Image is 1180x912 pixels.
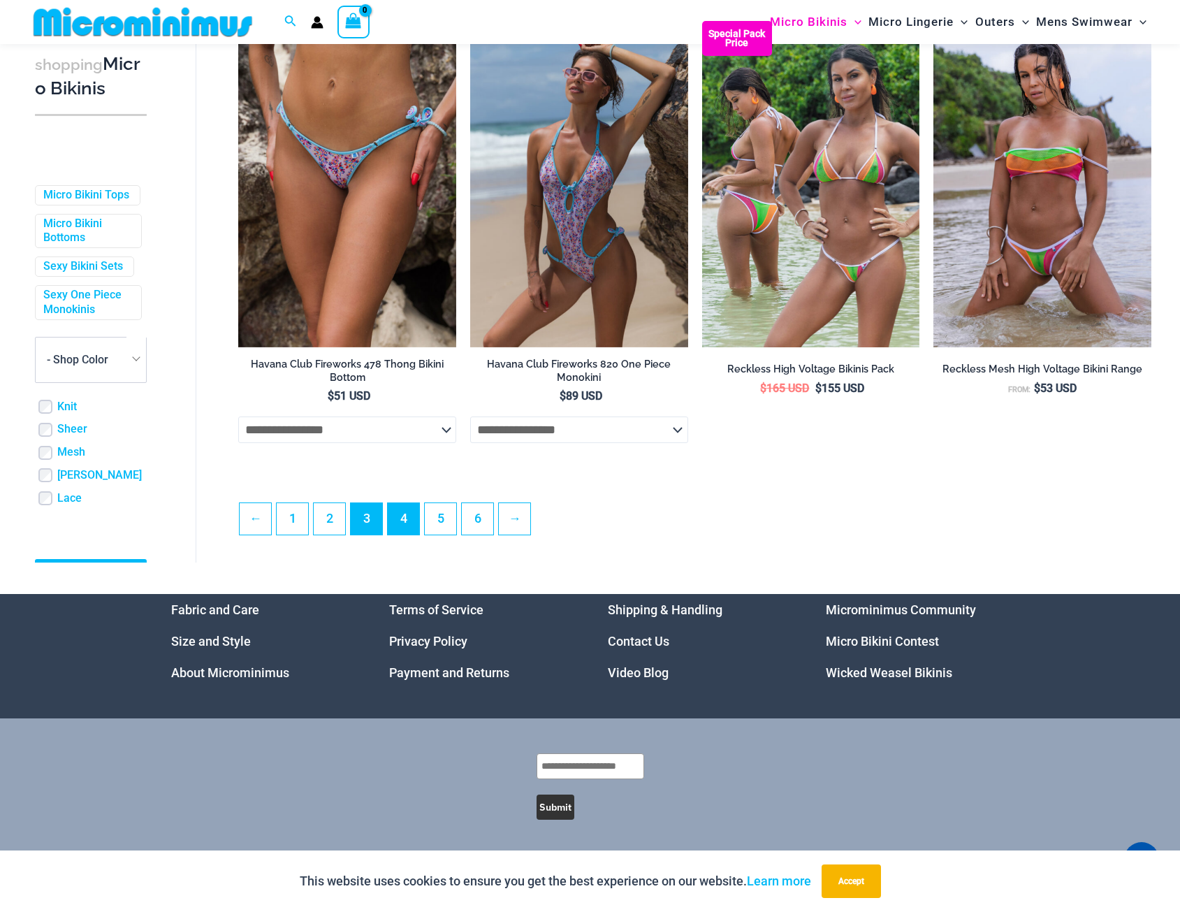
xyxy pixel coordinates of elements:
span: $ [1034,382,1040,395]
a: About Microminimus [171,665,289,680]
span: Page 3 [351,503,382,535]
aside: Footer Widget 3 [608,594,792,688]
h2: Reckless Mesh High Voltage Bikini Range [933,363,1151,376]
span: - Shop Color [47,353,108,366]
h2: Havana Club Fireworks 820 One Piece Monokini [470,358,688,384]
a: Wicked Weasel Bikinis [826,665,952,680]
aside: Footer Widget 1 [171,594,355,688]
h3: Micro Bikinis [35,52,147,100]
span: shopping [35,55,103,73]
a: Fabric and Care [171,602,259,617]
a: Page 1 [277,503,308,535]
span: $ [815,382,822,395]
img: Havana Club Fireworks 478 Thong 01 [238,21,456,347]
a: Search icon link [284,13,297,31]
img: MM SHOP LOGO FLAT [28,6,258,38]
a: → [499,503,530,535]
a: Sheer [57,422,87,437]
a: Contact Us [608,634,669,649]
nav: Menu [608,594,792,688]
a: Havana Club Fireworks 820 One Piece Monokini [470,358,688,389]
nav: Menu [389,594,573,688]
span: Outers [975,4,1015,40]
a: Sexy One Piece Monokinis [43,288,131,317]
bdi: 53 USD [1034,382,1077,395]
a: Size and Style [171,634,251,649]
a: Video Blog [608,665,669,680]
span: Micro Lingerie [868,4,954,40]
a: Havana Club Fireworks 820 One Piece Monokini 01Havana Club Fireworks 820 One Piece Monokini 02Hav... [470,21,688,347]
nav: Product Pagination [238,502,1151,543]
span: Menu Toggle [847,4,861,40]
bdi: 89 USD [560,389,602,403]
a: Micro Bikini Contest [826,634,939,649]
a: Page 5 [425,503,456,535]
img: Reckless Mesh High Voltage Bikini Pack [702,21,920,347]
a: Reckless Mesh High Voltage 3480 Crop Top 296 Cheeky 06Reckless Mesh High Voltage 3480 Crop Top 46... [933,21,1151,348]
a: Terms of Service [389,602,483,617]
a: View Shopping Cart, empty [337,6,370,38]
aside: Footer Widget 2 [389,594,573,688]
a: Mesh [57,445,85,460]
span: $ [328,389,334,403]
a: Sexy Bikini Sets [43,259,123,274]
button: Submit [537,795,574,820]
span: $ [560,389,566,403]
aside: Footer Widget 4 [826,594,1010,688]
a: Reckless Mesh High Voltage Bikini Pack Reckless Mesh High Voltage 306 Tri Top 466 Thong 04Reckles... [702,21,920,347]
span: From: [1008,385,1030,394]
a: Reckless Mesh High Voltage Bikini Range [933,363,1151,381]
a: Learn more [747,874,811,888]
a: Knit [57,399,77,414]
bdi: 165 USD [760,382,809,395]
a: Mens SwimwearMenu ToggleMenu Toggle [1033,4,1150,40]
a: Shipping & Handling [608,602,722,617]
span: $ [760,382,766,395]
a: ← [240,503,271,535]
a: Havana Club Fireworks 478 Thong Bikini Bottom [238,358,456,389]
a: Havana Club Fireworks 478 Thong 01Havana Club Fireworks 312 Tri Top 478 Thong 01Havana Club Firew... [238,21,456,347]
a: Reckless High Voltage Bikinis Pack [702,363,920,381]
a: Micro Bikini Bottoms [43,216,131,245]
a: Micro LingerieMenu ToggleMenu Toggle [865,4,971,40]
a: Page 4 [388,503,419,535]
span: Menu Toggle [954,4,968,40]
a: Micro BikinisMenu ToggleMenu Toggle [766,4,865,40]
span: - Shop Color [35,336,147,382]
a: OutersMenu ToggleMenu Toggle [972,4,1033,40]
span: - Shop Color [36,337,146,382]
span: Menu Toggle [1132,4,1146,40]
a: [PERSON_NAME] [57,468,142,483]
h2: Havana Club Fireworks 478 Thong Bikini Bottom [238,358,456,384]
a: Privacy Policy [389,634,467,649]
a: Lace [57,491,82,505]
button: Accept [822,864,881,898]
span: Mens Swimwear [1036,4,1132,40]
span: Menu Toggle [1015,4,1029,40]
a: Micro Bikini Tops [43,187,129,202]
a: Payment and Returns [389,665,509,680]
nav: Menu [171,594,355,688]
a: Account icon link [311,16,323,29]
a: Microminimus Community [826,602,976,617]
span: Micro Bikinis [770,4,847,40]
a: Page 2 [314,503,345,535]
img: Havana Club Fireworks 820 One Piece Monokini 01 [470,21,688,347]
b: Special Pack Price [702,29,772,48]
bdi: 51 USD [328,389,370,403]
a: [DEMOGRAPHIC_DATA] Sizing Guide [35,559,147,611]
img: Reckless Mesh High Voltage 3480 Crop Top 296 Cheeky 06 [933,21,1151,348]
bdi: 155 USD [815,382,864,395]
p: This website uses cookies to ensure you get the best experience on our website. [300,871,811,892]
nav: Menu [826,594,1010,688]
nav: Site Navigation [764,2,1152,42]
a: Page 6 [462,503,493,535]
h2: Reckless High Voltage Bikinis Pack [702,363,920,376]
